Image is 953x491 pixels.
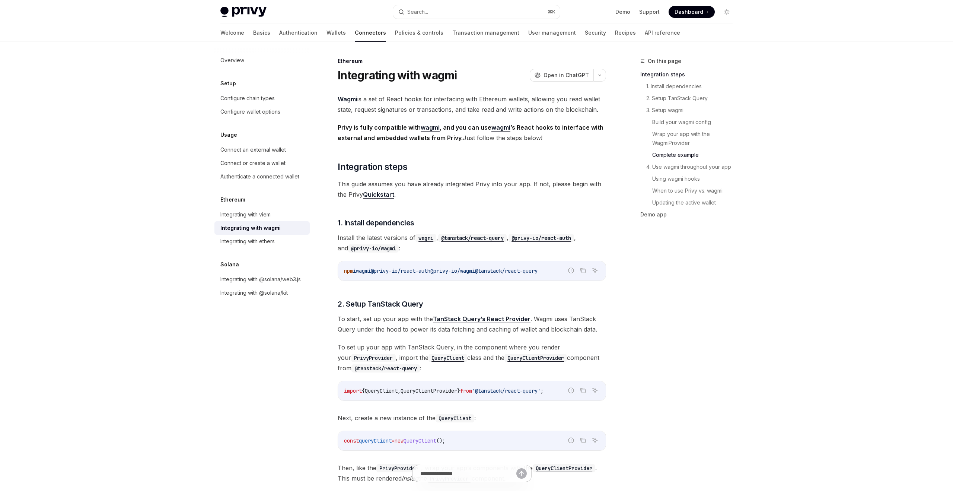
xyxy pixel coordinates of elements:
div: Integrating with wagmi [220,224,281,232]
a: Authenticate a connected wallet [214,170,310,183]
a: Basics [253,24,270,42]
span: @privy-io/react-auth [371,267,430,274]
a: Welcome [220,24,244,42]
a: Dashboard [669,6,715,18]
span: new [395,437,404,444]
img: light logo [220,7,267,17]
a: Transaction management [452,24,519,42]
button: Report incorrect code [566,386,576,395]
span: QueryClientProvider [401,387,457,394]
span: } [457,387,460,394]
code: wagmi [415,234,436,242]
span: '@tanstack/react-query' [472,387,541,394]
span: Install the latest versions of , , , and : [338,232,606,253]
a: Connectors [355,24,386,42]
span: wagmi [356,267,371,274]
span: Next, create a new instance of the : [338,413,606,423]
a: 4. Use wagmi throughout your app [646,161,739,173]
code: @privy-io/react-auth [509,234,574,242]
div: Configure chain types [220,94,275,103]
a: Integration steps [640,69,739,80]
a: Complete example [652,149,739,161]
a: wagmi [415,234,436,241]
code: @tanstack/react-query [438,234,507,242]
button: Report incorrect code [566,266,576,275]
a: When to use Privy vs. wagmi [652,185,739,197]
span: 2. Setup TanStack Query [338,299,423,309]
div: Search... [407,7,428,16]
a: Updating the active wallet [652,197,739,209]
a: Policies & controls [395,24,443,42]
a: @tanstack/react-query [351,364,420,372]
span: 1. Install dependencies [338,218,414,228]
button: Ask AI [590,386,600,395]
a: Demo [615,8,630,16]
a: @privy-io/wagmi [348,244,399,252]
span: { [362,387,365,394]
button: Toggle dark mode [721,6,733,18]
div: Connect or create a wallet [220,159,286,168]
a: Wrap your app with the WagmiProvider [652,128,739,149]
span: To start, set up your app with the . Wagmi uses TanStack Query under the hood to power its data f... [338,314,606,335]
span: QueryClient [365,387,398,394]
a: Wagmi [338,95,357,103]
a: Connect or create a wallet [214,156,310,170]
div: Authenticate a connected wallet [220,172,299,181]
a: TanStack Query’s React Provider [433,315,530,323]
a: Connect an external wallet [214,143,310,156]
span: , [398,387,401,394]
a: Quickstart [363,191,394,199]
button: Ask AI [590,266,600,275]
a: API reference [645,24,680,42]
a: Support [639,8,660,16]
code: QueryClient [428,354,467,362]
code: QueryClientProvider [504,354,567,362]
a: Integrating with wagmi [214,221,310,235]
a: @tanstack/react-query [438,234,507,241]
h5: Ethereum [220,195,245,204]
span: @tanstack/react-query [475,267,538,274]
button: Open in ChatGPT [530,69,593,82]
a: QueryClientProvider [504,354,567,361]
span: On this page [648,57,681,66]
span: queryClient [359,437,392,444]
a: 1. Install dependencies [646,80,739,92]
span: To set up your app with TanStack Query, in the component where you render your , import the class... [338,342,606,373]
div: Integrating with @solana/kit [220,288,288,297]
span: ; [541,387,544,394]
span: @privy-io/wagmi [430,267,475,274]
div: Configure wallet options [220,107,280,116]
span: Dashboard [675,8,703,16]
a: User management [528,24,576,42]
a: QueryClient [428,354,467,361]
a: Using wagmi hooks [652,173,739,185]
span: (); [436,437,445,444]
a: Recipes [615,24,636,42]
a: wagmi [421,124,440,132]
span: = [392,437,395,444]
button: Search...⌘K [393,5,560,19]
span: This guide assumes you have already integrated Privy into your app. If not, please begin with the... [338,179,606,200]
span: from [460,387,472,394]
a: QueryClient [436,414,474,422]
div: Integrating with @solana/web3.js [220,275,301,284]
span: import [344,387,362,394]
button: Ask AI [590,435,600,445]
button: Copy the contents from the code block [578,386,588,395]
span: ⌘ K [548,9,555,15]
a: Integrating with ethers [214,235,310,248]
code: PrivyProvider [351,354,396,362]
span: Open in ChatGPT [544,72,589,79]
a: Security [585,24,606,42]
h5: Usage [220,130,237,139]
a: Authentication [279,24,318,42]
a: 3. Setup wagmi [646,104,739,116]
h1: Integrating with wagmi [338,69,457,82]
span: Integration steps [338,161,407,173]
strong: Privy is fully compatible with , and you can use ’s React hooks to interface with external and em... [338,124,603,142]
div: Connect an external wallet [220,145,286,154]
a: Configure wallet options [214,105,310,118]
h5: Setup [220,79,236,88]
